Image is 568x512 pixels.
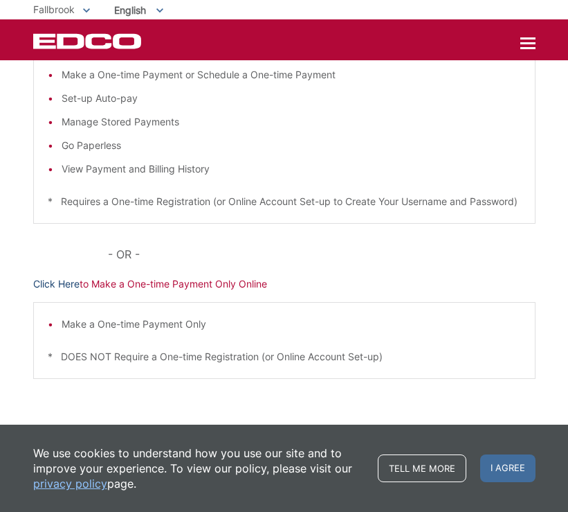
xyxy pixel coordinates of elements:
[33,33,143,49] a: EDCD logo. Return to the homepage.
[33,445,364,491] p: We use cookies to understand how you use our site and to improve your experience. To view our pol...
[62,161,521,177] li: View Payment and Billing History
[62,138,521,153] li: Go Paperless
[33,276,535,292] p: to Make a One-time Payment Only Online
[33,476,107,491] a: privacy policy
[62,91,521,106] li: Set-up Auto-pay
[62,114,521,130] li: Manage Stored Payments
[48,349,521,364] p: * DOES NOT Require a One-time Registration (or Online Account Set-up)
[33,3,75,15] span: Fallbrook
[33,276,80,292] a: Click Here
[108,245,535,264] p: - OR -
[62,317,521,332] li: Make a One-time Payment Only
[48,194,521,209] p: * Requires a One-time Registration (or Online Account Set-up to Create Your Username and Password)
[62,67,521,82] li: Make a One-time Payment or Schedule a One-time Payment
